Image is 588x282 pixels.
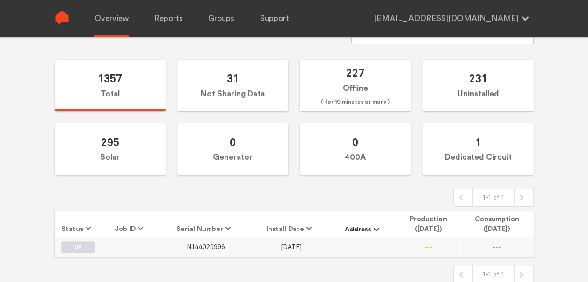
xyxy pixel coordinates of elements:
[55,211,102,237] th: Status
[55,60,166,112] label: Total
[469,72,487,85] span: 231
[321,96,390,108] span: ( for 10 minutes or more )
[177,123,288,175] label: Generator
[101,135,119,149] span: 295
[177,60,288,112] label: Not Sharing Data
[422,60,533,112] label: Uninstalled
[187,243,225,251] span: N144020996
[475,135,481,149] span: 1
[352,135,358,149] span: 0
[300,60,411,112] label: Offline
[346,66,364,80] span: 227
[160,211,251,237] th: Serial Number
[102,211,160,237] th: Job ID
[230,135,236,149] span: 0
[331,211,396,237] th: Address
[472,188,515,206] div: 1-1 of 1
[460,211,534,237] th: Consumption ([DATE])
[226,72,239,85] span: 31
[397,237,460,256] td: ---
[460,237,534,256] td: ---
[61,241,95,253] label: UP
[300,123,411,175] label: 400A
[397,211,460,237] th: Production ([DATE])
[187,244,225,251] a: N144020996
[98,72,122,85] span: 1357
[55,11,69,25] img: Sense Logo
[55,123,166,175] label: Solar
[251,211,331,237] th: Install Date
[422,123,533,175] label: Dedicated Circuit
[281,243,302,251] span: [DATE]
